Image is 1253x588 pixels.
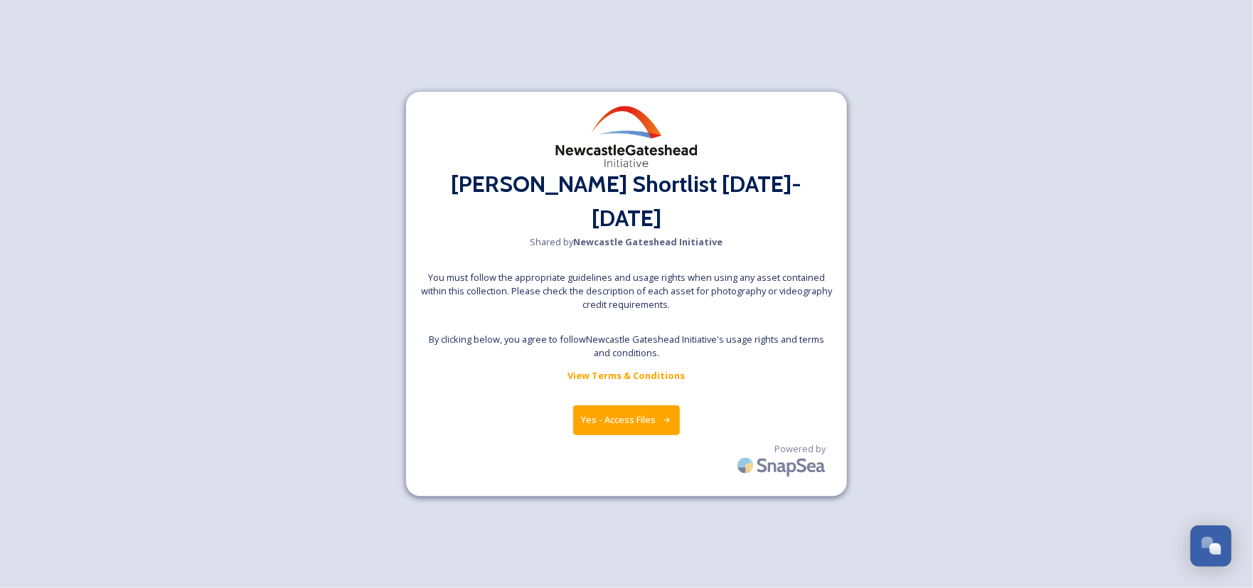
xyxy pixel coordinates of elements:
[530,235,723,249] span: Shared by
[574,235,723,248] strong: Newcastle Gateshead Initiative
[420,333,833,360] span: By clicking below, you agree to follow Newcastle Gateshead Initiative 's usage rights and terms a...
[420,167,833,235] h2: [PERSON_NAME] Shortlist [DATE]-[DATE]
[568,369,686,382] strong: View Terms & Conditions
[1190,525,1232,567] button: Open Chat
[568,367,686,384] a: View Terms & Conditions
[420,271,833,312] span: You must follow the appropriate guidelines and usage rights when using any asset contained within...
[733,449,833,482] img: SnapSea Logo
[555,106,698,167] img: download%20(2).png
[573,405,680,434] button: Yes - Access Files
[774,442,826,456] span: Powered by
